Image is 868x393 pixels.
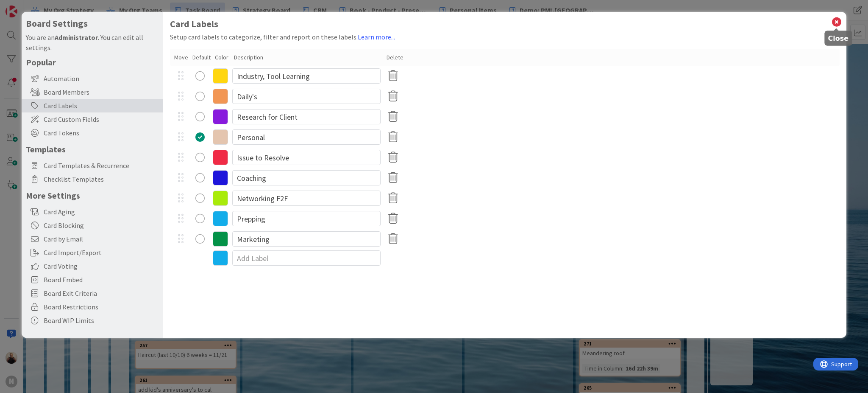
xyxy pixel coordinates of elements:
[232,191,381,206] input: Edit Label
[44,114,159,124] span: Card Custom Fields
[232,129,381,145] input: Edit Label
[232,68,381,84] input: Edit Label
[22,85,163,99] div: Board Members
[170,19,840,29] h1: Card Labels
[22,99,163,112] div: Card Labels
[44,160,159,171] span: Card Templates & Recurrence
[215,53,230,62] div: Color
[26,190,159,201] h5: More Settings
[22,72,163,85] div: Automation
[22,246,163,259] div: Card Import/Export
[44,275,159,285] span: Board Embed
[22,219,163,232] div: Card Blocking
[26,18,159,29] h4: Board Settings
[26,32,159,53] div: You are an . You can edit all settings.
[22,314,163,327] div: Board WIP Limits
[232,89,381,104] input: Edit Label
[170,32,840,42] div: Setup card labels to categorize, filter and report on these labels.
[44,302,159,312] span: Board Restrictions
[234,53,382,62] div: Description
[26,144,159,154] h5: Templates
[55,33,98,42] b: Administrator
[22,205,163,219] div: Card Aging
[18,1,39,11] span: Support
[828,34,849,42] h5: Close
[26,57,159,67] h5: Popular
[387,53,403,62] div: Delete
[174,53,188,62] div: Move
[232,250,381,266] input: Add Label
[44,261,159,271] span: Card Voting
[232,231,381,247] input: Edit Label
[44,128,159,138] span: Card Tokens
[192,53,211,62] div: Default
[232,170,381,185] input: Edit Label
[232,109,381,124] input: Edit Label
[44,174,159,184] span: Checklist Templates
[358,33,395,41] a: Learn more...
[44,288,159,298] span: Board Exit Criteria
[232,150,381,165] input: Edit Label
[44,234,159,244] span: Card by Email
[232,211,381,226] input: Edit Label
